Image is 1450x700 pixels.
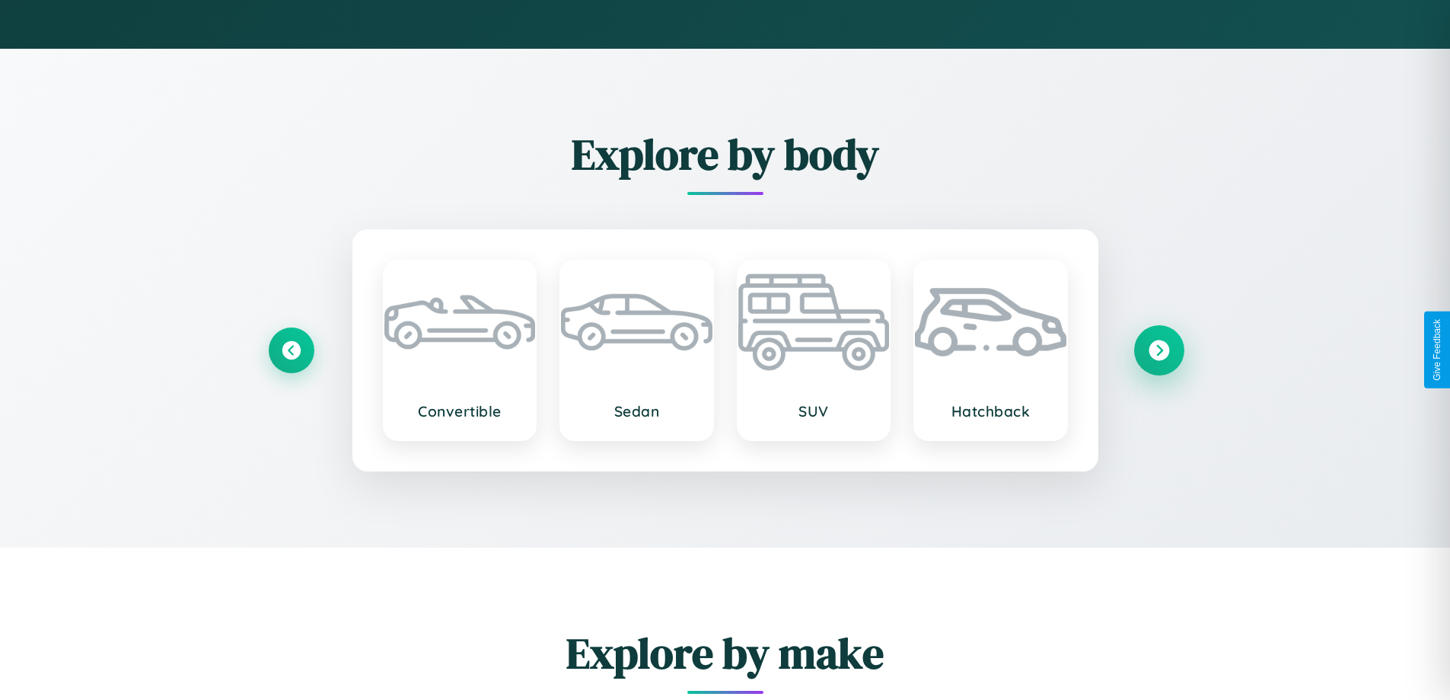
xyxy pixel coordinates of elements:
h3: SUV [754,402,875,420]
div: Give Feedback [1432,319,1442,381]
h3: Sedan [576,402,697,420]
h2: Explore by make [269,624,1182,682]
h2: Explore by body [269,125,1182,184]
h3: Convertible [400,402,521,420]
h3: Hatchback [930,402,1051,420]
